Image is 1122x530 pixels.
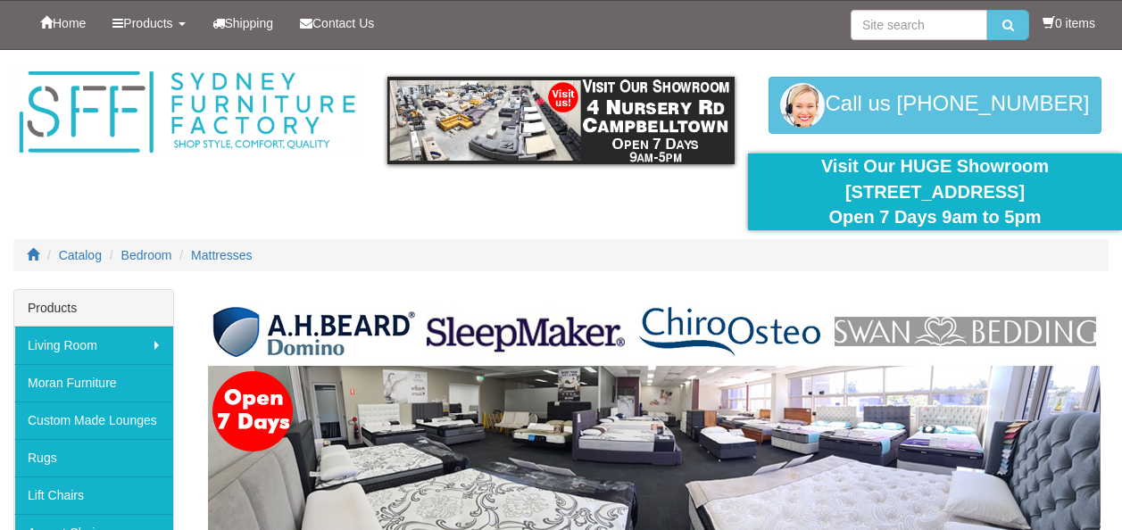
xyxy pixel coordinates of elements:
a: Lift Chairs [14,476,173,514]
input: Site search [851,10,987,40]
span: Home [53,16,86,30]
a: Moran Furniture [14,364,173,402]
a: Mattresses [191,248,252,262]
img: showroom.gif [387,77,735,164]
img: Sydney Furniture Factory [13,68,361,157]
a: Living Room [14,327,173,364]
a: Shipping [199,1,287,46]
a: Rugs [14,439,173,476]
div: Visit Our HUGE Showroom [STREET_ADDRESS] Open 7 Days 9am to 5pm [761,153,1109,230]
span: Shipping [225,16,274,30]
a: Bedroom [121,248,172,262]
span: Contact Us [312,16,374,30]
span: Products [123,16,172,30]
div: Products [14,290,173,327]
a: Products [99,1,198,46]
a: Contact Us [287,1,387,46]
a: Home [27,1,99,46]
a: Catalog [59,248,102,262]
a: Custom Made Lounges [14,402,173,439]
li: 0 items [1043,14,1095,32]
